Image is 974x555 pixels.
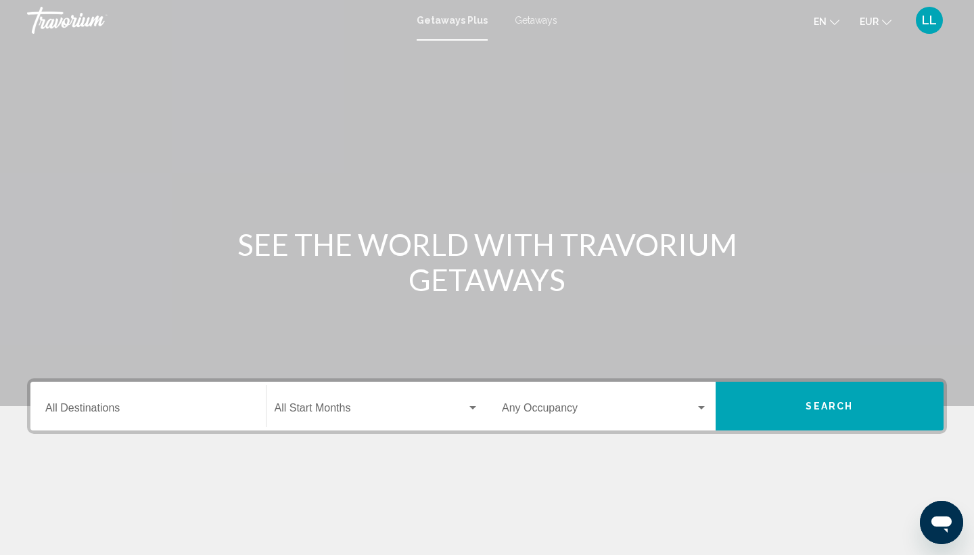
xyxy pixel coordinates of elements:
[814,12,839,31] button: Change language
[806,401,853,412] span: Search
[814,16,827,27] span: en
[515,15,557,26] a: Getaways
[716,382,944,430] button: Search
[27,7,403,34] a: Travorium
[912,6,947,35] button: User Menu
[922,14,937,27] span: LL
[233,227,741,297] h1: SEE THE WORLD WITH TRAVORIUM GETAWAYS
[30,382,944,430] div: Search widget
[860,12,891,31] button: Change currency
[417,15,488,26] a: Getaways Plus
[920,501,963,544] iframe: Bouton de lancement de la fenêtre de messagerie
[860,16,879,27] span: EUR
